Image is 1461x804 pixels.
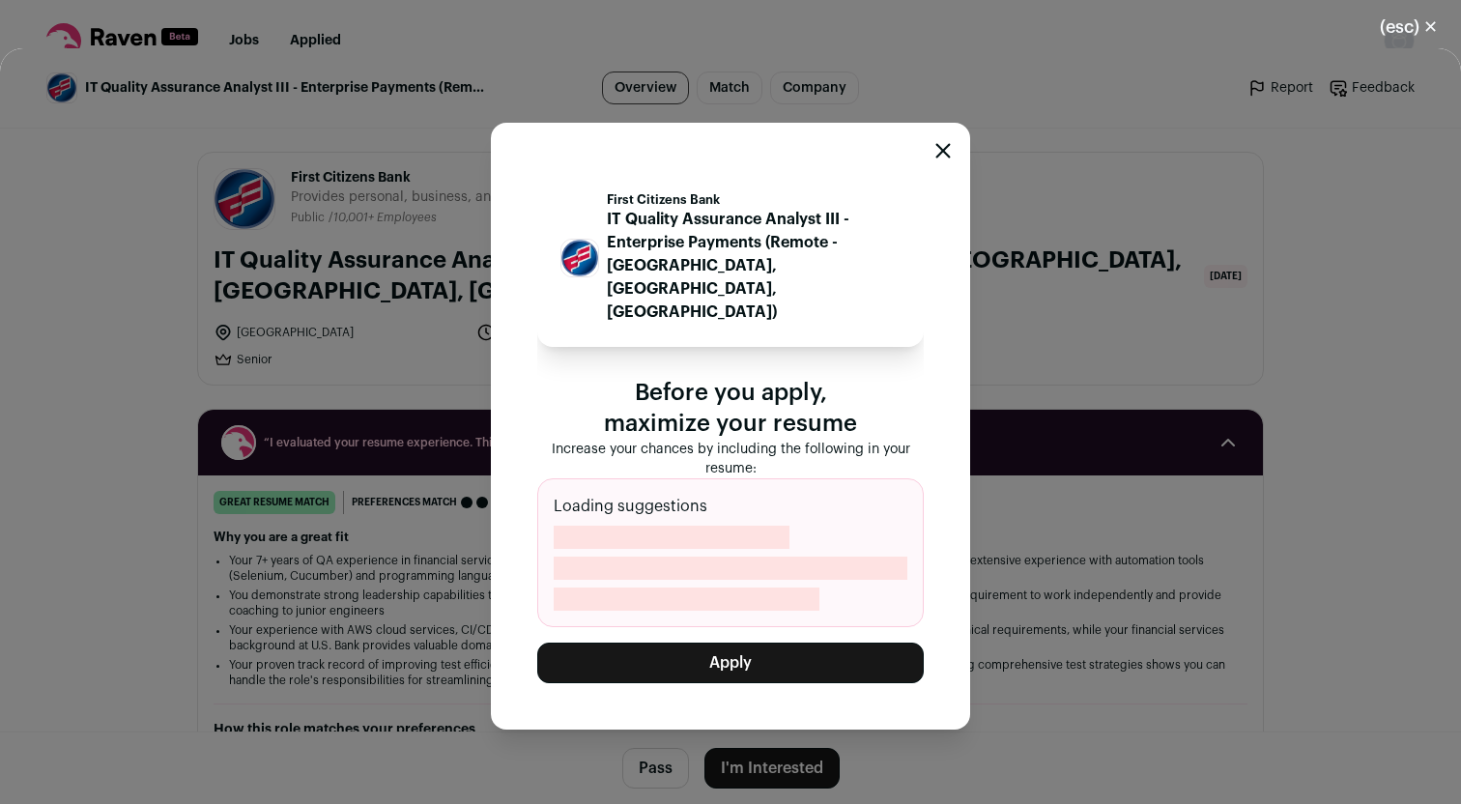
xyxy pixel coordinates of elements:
[607,192,901,208] p: First Citizens Bank
[1357,6,1461,48] button: Close modal
[537,378,924,440] p: Before you apply, maximize your resume
[537,478,924,627] div: Loading suggestions
[561,240,598,276] img: ac1bf77fd33e597f2ec178460fb5deb5fbd4b3a906cda9a0679011878baceedf.jpg
[935,143,951,158] button: Close modal
[537,643,924,683] button: Apply
[607,208,901,324] p: IT Quality Assurance Analyst III - Enterprise Payments (Remote - [GEOGRAPHIC_DATA], [GEOGRAPHIC_D...
[537,440,924,478] p: Increase your chances by including the following in your resume:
